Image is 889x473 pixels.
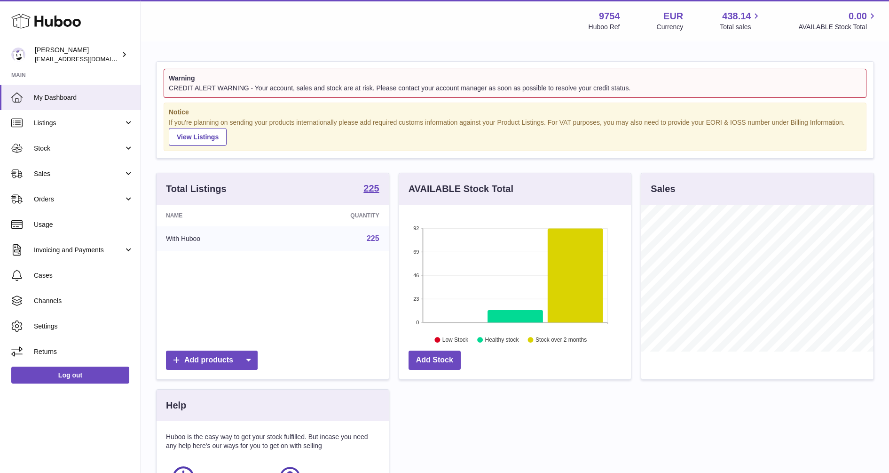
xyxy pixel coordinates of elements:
[589,23,620,32] div: Huboo Ref
[11,367,129,384] a: Log out
[34,220,134,229] span: Usage
[35,46,119,64] div: [PERSON_NAME]
[169,128,227,146] a: View Listings
[34,271,134,280] span: Cases
[651,183,675,195] h3: Sales
[798,23,878,32] span: AVAILABLE Stock Total
[279,205,388,226] th: Quantity
[442,337,469,344] text: Low Stock
[34,93,134,102] span: My Dashboard
[169,118,861,146] div: If you're planning on sending your products internationally please add required customs informati...
[720,23,762,32] span: Total sales
[413,296,419,302] text: 23
[157,205,279,226] th: Name
[657,23,684,32] div: Currency
[34,169,124,178] span: Sales
[169,84,861,93] div: CREDIT ALERT WARNING - Your account, sales and stock are at risk. Please contact your account man...
[34,144,124,153] span: Stock
[722,10,751,23] span: 438.14
[166,399,186,412] h3: Help
[34,246,124,255] span: Invoicing and Payments
[413,225,419,231] text: 92
[363,184,379,193] strong: 225
[169,108,861,117] strong: Notice
[413,249,419,255] text: 69
[720,10,762,32] a: 438.14 Total sales
[169,74,861,83] strong: Warning
[416,320,419,325] text: 0
[11,48,25,62] img: info@fieldsluxury.london
[363,184,379,195] a: 225
[34,347,134,356] span: Returns
[535,337,587,344] text: Stock over 2 months
[34,297,134,305] span: Channels
[663,10,683,23] strong: EUR
[35,55,138,63] span: [EMAIL_ADDRESS][DOMAIN_NAME]
[166,183,227,195] h3: Total Listings
[166,433,379,450] p: Huboo is the easy way to get your stock fulfilled. But incase you need any help here's our ways f...
[798,10,878,32] a: 0.00 AVAILABLE Stock Total
[409,183,513,195] h3: AVAILABLE Stock Total
[34,195,124,204] span: Orders
[409,351,461,370] a: Add Stock
[34,322,134,331] span: Settings
[849,10,867,23] span: 0.00
[166,351,258,370] a: Add products
[599,10,620,23] strong: 9754
[367,234,379,242] a: 225
[485,337,519,344] text: Healthy stock
[34,119,124,128] span: Listings
[157,226,279,251] td: With Huboo
[413,273,419,278] text: 46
